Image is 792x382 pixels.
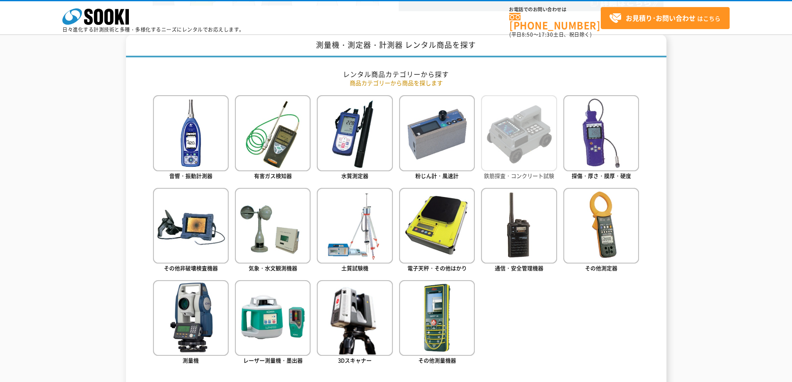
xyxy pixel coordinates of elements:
h2: レンタル商品カテゴリーから探す [153,70,639,79]
a: 気象・水文観測機器 [235,188,311,274]
a: 粉じん計・風速計 [399,95,475,181]
p: 商品カテゴリーから商品を探します [153,79,639,87]
span: その他測定器 [585,264,617,272]
a: お見積り･お問い合わせはこちら [601,7,730,29]
img: 粉じん計・風速計 [399,95,475,171]
span: 3Dスキャナー [338,356,372,364]
a: [PHONE_NUMBER] [509,13,601,30]
span: 通信・安全管理機器 [495,264,543,272]
img: 土質試験機 [317,188,392,264]
img: 通信・安全管理機器 [481,188,557,264]
a: 測量機 [153,280,229,366]
a: その他測定器 [563,188,639,274]
a: レーザー測量機・墨出器 [235,280,311,366]
a: 電子天秤・その他はかり [399,188,475,274]
img: 有害ガス検知器 [235,95,311,171]
a: 通信・安全管理機器 [481,188,557,274]
span: 土質試験機 [341,264,368,272]
span: 17:30 [538,31,553,38]
span: 測量機 [183,356,199,364]
img: 探傷・厚さ・膜厚・硬度 [563,95,639,171]
span: 8:50 [522,31,533,38]
span: 有害ガス検知器 [254,172,292,180]
img: 測量機 [153,280,229,356]
p: 日々進化する計測技術と多種・多様化するニーズにレンタルでお応えします。 [62,27,244,32]
img: その他非破壊検査機器 [153,188,229,264]
span: (平日 ～ 土日、祝日除く) [509,31,592,38]
a: 音響・振動計測器 [153,95,229,181]
span: その他測量機器 [418,356,456,364]
a: 3Dスキャナー [317,280,392,366]
a: その他測量機器 [399,280,475,366]
span: 粉じん計・風速計 [415,172,459,180]
img: 気象・水文観測機器 [235,188,311,264]
span: 探傷・厚さ・膜厚・硬度 [572,172,631,180]
a: 有害ガス検知器 [235,95,311,181]
img: 水質測定器 [317,95,392,171]
a: 鉄筋探査・コンクリート試験 [481,95,557,181]
span: 水質測定器 [341,172,368,180]
img: 3Dスキャナー [317,280,392,356]
a: その他非破壊検査機器 [153,188,229,274]
span: レーザー測量機・墨出器 [243,356,303,364]
h1: 測量機・測定器・計測器 レンタル商品を探す [126,35,666,57]
span: 電子天秤・その他はかり [407,264,467,272]
strong: お見積り･お問い合わせ [626,13,696,23]
span: 鉄筋探査・コンクリート試験 [484,172,554,180]
img: 電子天秤・その他はかり [399,188,475,264]
a: 探傷・厚さ・膜厚・硬度 [563,95,639,181]
span: 音響・振動計測器 [169,172,212,180]
a: 水質測定器 [317,95,392,181]
span: はこちら [609,12,720,25]
a: 土質試験機 [317,188,392,274]
img: その他測定器 [563,188,639,264]
img: その他測量機器 [399,280,475,356]
img: 鉄筋探査・コンクリート試験 [481,95,557,171]
img: 音響・振動計測器 [153,95,229,171]
img: レーザー測量機・墨出器 [235,280,311,356]
span: お電話でのお問い合わせは [509,7,601,12]
span: 気象・水文観測機器 [249,264,297,272]
span: その他非破壊検査機器 [164,264,218,272]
